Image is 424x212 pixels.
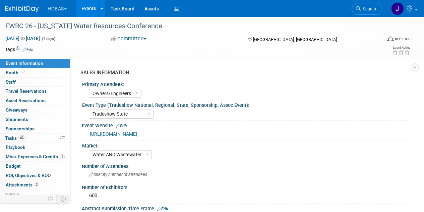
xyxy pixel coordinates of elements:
span: ROI, Objectives & ROO [6,173,51,178]
span: to [19,36,26,41]
div: Event Website: [82,121,411,129]
a: Asset Reservations [0,96,70,105]
i: Booth reservation complete [21,71,25,74]
div: Number of Exhibitors: [82,182,411,191]
span: Asset Reservations [6,98,46,103]
div: SALES INFORMATION [80,69,406,76]
a: Playbook [0,143,70,152]
span: Staff [6,79,16,85]
span: Booth [6,70,26,75]
div: Market: [82,141,408,149]
span: Sponsorships [6,126,35,131]
td: Personalize Event Tab Strip [45,195,57,203]
span: Specify number of attendees [89,172,147,177]
span: 1 [60,154,65,159]
a: Event Information [0,59,70,68]
span: Playbook [6,144,25,150]
span: Budget [6,163,21,169]
button: Committed [109,35,149,42]
a: Staff [0,78,70,87]
td: Tags [5,46,34,53]
img: Jeffrey LeBlanc [391,2,404,15]
a: ROI, Objectives & ROO [0,171,70,180]
div: In-Person [395,36,411,41]
span: 6% [18,135,26,140]
span: (4 days) [41,37,55,41]
span: Misc. Expenses & Credits [6,154,65,159]
div: Event Format [351,35,411,45]
span: Event Information [6,60,43,66]
a: Tasks6% [0,134,70,143]
div: Event Rating [392,46,410,49]
img: ExhibitDay [5,6,39,12]
div: 600 [87,190,406,201]
div: FWRC 26 - [US_STATE] Water Resources Conference [3,20,376,32]
a: [URL][DOMAIN_NAME] [90,131,137,137]
a: Edit [22,47,34,52]
a: Attachments3 [0,180,70,189]
div: Primary Attendees: [82,79,408,88]
div: Number of Attendees: [82,161,411,170]
span: Travel Reservations [6,88,47,94]
a: Edit [116,124,127,128]
span: Attachments [6,182,39,187]
span: [GEOGRAPHIC_DATA], [GEOGRAPHIC_DATA] [253,37,337,42]
span: Shipments [6,117,28,122]
a: more [0,190,70,199]
td: Toggle Event Tabs [57,195,70,203]
span: [DATE] [DATE] [5,35,40,41]
a: Sponsorships [0,124,70,133]
span: 3 [34,182,39,187]
a: Giveaways [0,105,70,115]
a: Budget [0,162,70,171]
a: Misc. Expenses & Credits1 [0,152,70,161]
a: Travel Reservations [0,87,70,96]
span: Search [361,6,376,11]
a: Shipments [0,115,70,124]
span: Tasks [5,135,26,141]
a: Search [352,3,382,15]
div: Event Type (Tradeshow National, Regional, State, Sponsorship, Assoc Event): [82,100,408,109]
img: Format-Inperson.png [387,36,394,41]
span: more [4,192,15,197]
a: Booth [0,68,70,77]
a: Edit [157,207,168,211]
span: Giveaways [6,107,27,113]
